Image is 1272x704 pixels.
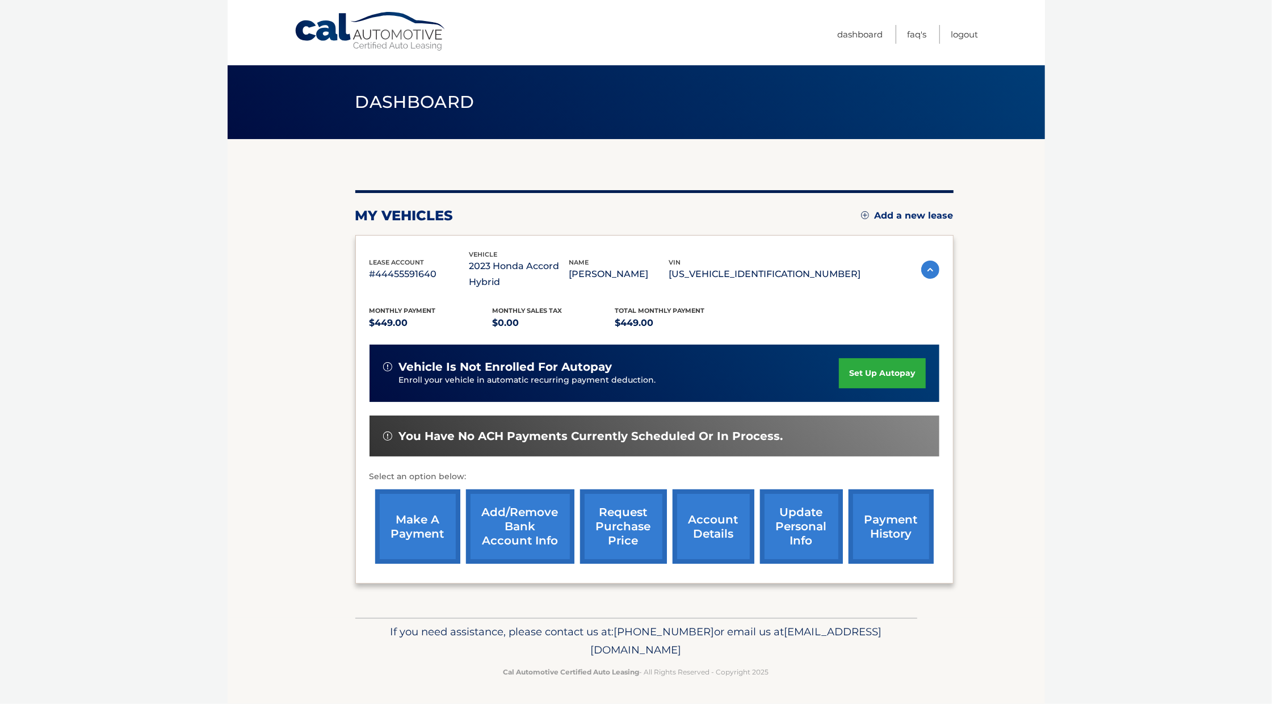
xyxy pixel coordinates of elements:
[908,25,927,44] a: FAQ's
[673,489,754,564] a: account details
[399,374,839,387] p: Enroll your vehicle in automatic recurring payment deduction.
[294,11,447,52] a: Cal Automotive
[375,489,460,564] a: make a payment
[383,431,392,441] img: alert-white.svg
[839,358,925,388] a: set up autopay
[669,266,861,282] p: [US_VEHICLE_IDENTIFICATION_NUMBER]
[492,307,562,315] span: Monthly sales Tax
[615,315,738,331] p: $449.00
[370,266,469,282] p: #44455591640
[849,489,934,564] a: payment history
[492,315,615,331] p: $0.00
[503,668,640,676] strong: Cal Automotive Certified Auto Leasing
[363,623,910,659] p: If you need assistance, please contact us at: or email us at
[399,429,783,443] span: You have no ACH payments currently scheduled or in process.
[591,625,882,656] span: [EMAIL_ADDRESS][DOMAIN_NAME]
[370,258,425,266] span: lease account
[569,258,589,266] span: name
[614,625,715,638] span: [PHONE_NUMBER]
[921,261,939,279] img: accordion-active.svg
[669,258,681,266] span: vin
[469,250,498,258] span: vehicle
[370,470,939,484] p: Select an option below:
[569,266,669,282] p: [PERSON_NAME]
[383,362,392,371] img: alert-white.svg
[399,360,612,374] span: vehicle is not enrolled for autopay
[355,207,454,224] h2: my vehicles
[469,258,569,290] p: 2023 Honda Accord Hybrid
[370,307,436,315] span: Monthly Payment
[760,489,843,564] a: update personal info
[580,489,667,564] a: request purchase price
[355,91,475,112] span: Dashboard
[370,315,493,331] p: $449.00
[838,25,883,44] a: Dashboard
[951,25,979,44] a: Logout
[615,307,705,315] span: Total Monthly Payment
[363,666,910,678] p: - All Rights Reserved - Copyright 2025
[861,211,869,219] img: add.svg
[861,210,954,221] a: Add a new lease
[466,489,574,564] a: Add/Remove bank account info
